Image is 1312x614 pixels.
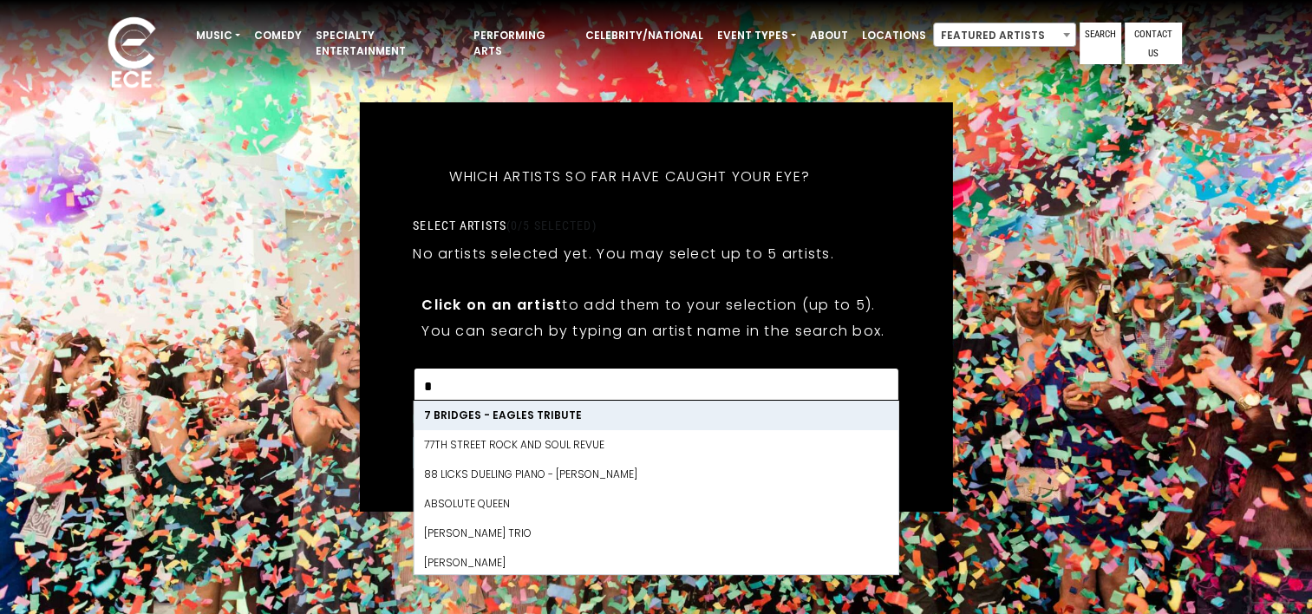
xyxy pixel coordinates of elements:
a: Music [189,21,247,50]
h5: Which artists so far have caught your eye? [413,146,846,208]
span: Featured Artists [933,23,1076,47]
a: Locations [855,21,933,50]
span: (0/5 selected) [506,219,597,232]
strong: Click on an artist [421,295,562,315]
li: Absolute Queen [414,489,898,519]
li: 7 Bridges - Eagles Tribute [414,401,898,430]
a: Contact Us [1125,23,1182,64]
a: Specialty Entertainment [309,21,467,66]
li: 77th Street Rock and Soul Revue [414,430,898,460]
textarea: Search [424,379,888,395]
p: You can search by typing an artist name in the search box. [421,320,891,342]
a: Search [1080,23,1121,64]
p: to add them to your selection (up to 5). [421,294,891,316]
a: Event Types [710,21,803,50]
li: 88 Licks Dueling Piano - [PERSON_NAME] [414,460,898,489]
a: About [803,21,855,50]
span: Featured Artists [934,23,1075,48]
p: No artists selected yet. You may select up to 5 artists. [413,243,834,265]
a: Performing Arts [467,21,578,66]
a: Celebrity/National [578,21,710,50]
label: Select artists [413,218,596,233]
li: [PERSON_NAME] [414,548,898,578]
a: Comedy [247,21,309,50]
img: ece_new_logo_whitev2-1.png [88,12,175,96]
li: [PERSON_NAME] Trio [414,519,898,548]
